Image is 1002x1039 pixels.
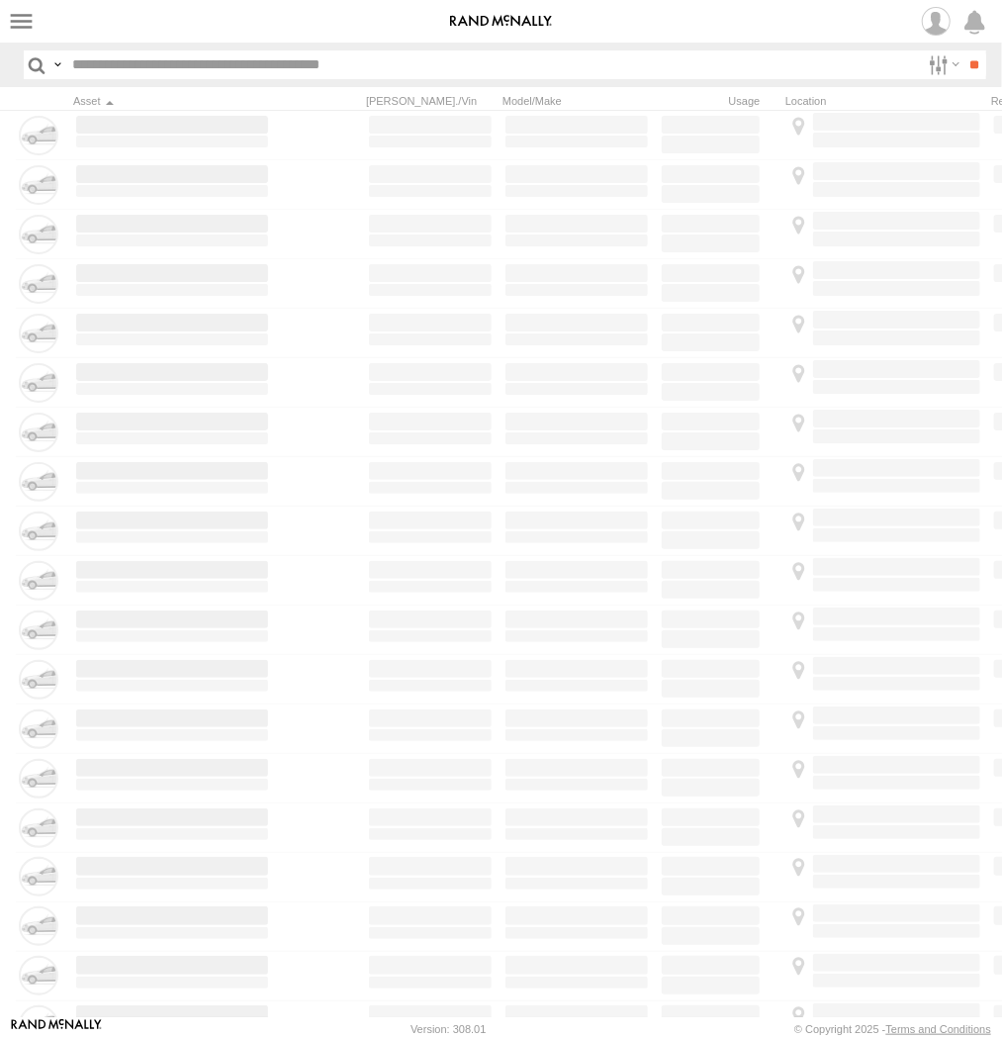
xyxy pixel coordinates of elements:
div: Version: 308.01 [410,1023,486,1035]
a: Visit our Website [11,1019,102,1039]
div: © Copyright 2025 - [794,1023,991,1035]
div: Model/Make [502,94,651,108]
div: Usage [659,94,777,108]
label: Search Filter Options [921,50,963,79]
div: Click to Sort [73,94,271,108]
label: Search Query [49,50,65,79]
div: Location [785,94,983,108]
img: rand-logo.svg [450,15,553,29]
a: Terms and Conditions [886,1023,991,1035]
div: [PERSON_NAME]./Vin [366,94,495,108]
